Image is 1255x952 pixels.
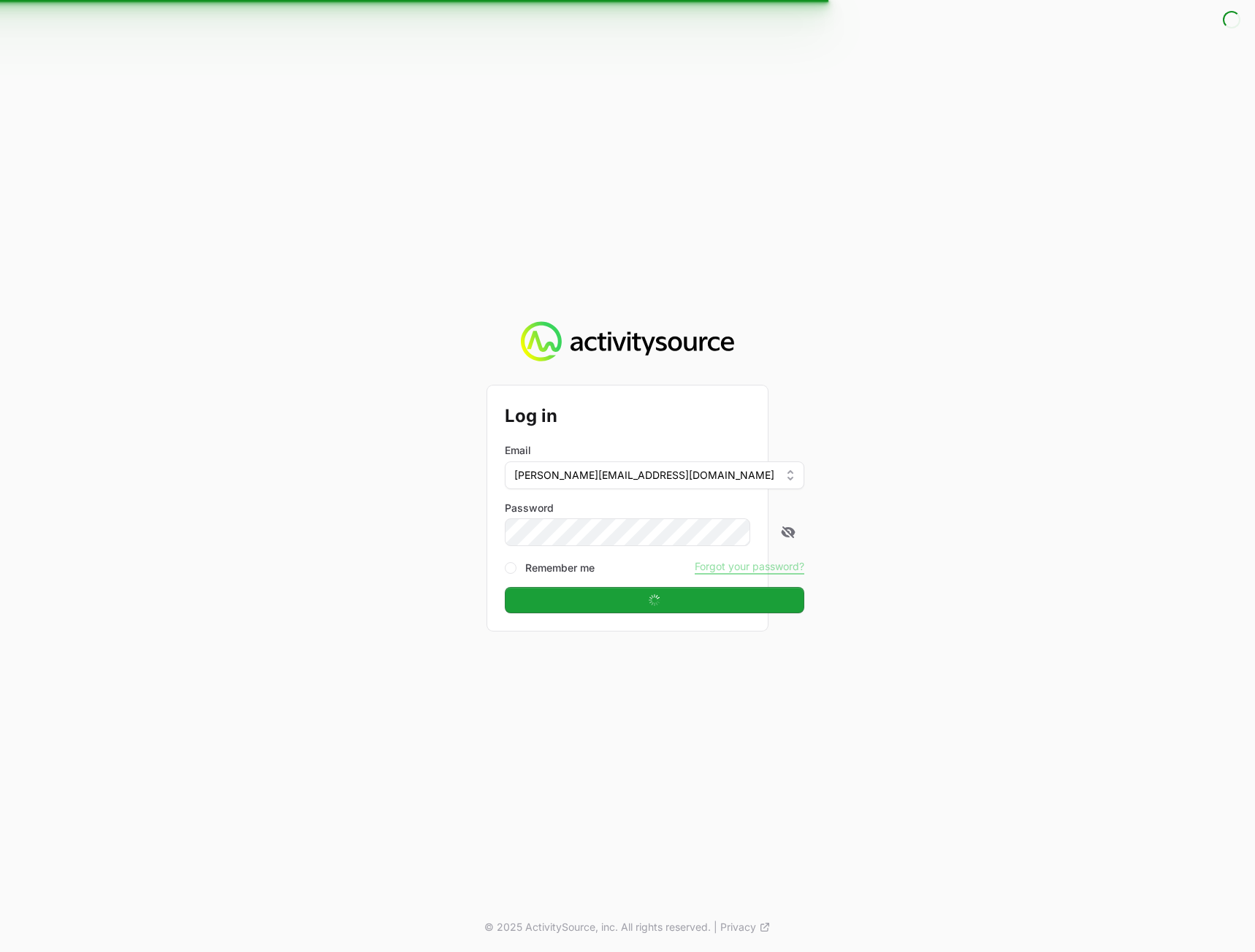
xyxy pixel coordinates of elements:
label: Password [505,501,804,515]
span: | [714,920,717,934]
p: © 2025 ActivitySource, inc. All rights reserved. [484,920,711,934]
label: Email [505,443,531,458]
span: [PERSON_NAME][EMAIL_ADDRESS][DOMAIN_NAME] [514,468,774,483]
img: Activity Source [521,321,733,362]
button: [PERSON_NAME][EMAIL_ADDRESS][DOMAIN_NAME] [505,461,804,489]
label: Remember me [525,561,595,575]
h2: Log in [505,403,804,429]
a: Privacy [720,920,771,934]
